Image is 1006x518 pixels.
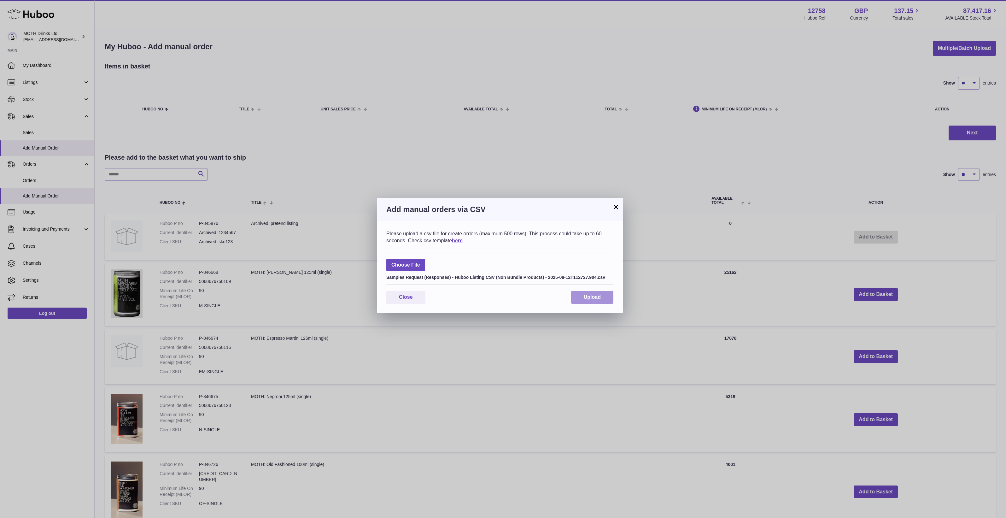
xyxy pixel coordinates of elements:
[612,203,620,211] button: ×
[386,291,425,304] button: Close
[584,294,601,300] span: Upload
[386,230,613,244] div: Please upload a csv file for create orders (maximum 500 rows). This process could take up to 60 s...
[452,238,463,243] a: here
[399,294,413,300] span: Close
[386,259,425,272] span: Choose File
[571,291,613,304] button: Upload
[386,204,613,215] h3: Add manual orders via CSV
[386,273,613,280] div: Samples Request (Responses) - Huboo Listing CSV (Non Bundle Products) - 2025-08-12T112727.904.csv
